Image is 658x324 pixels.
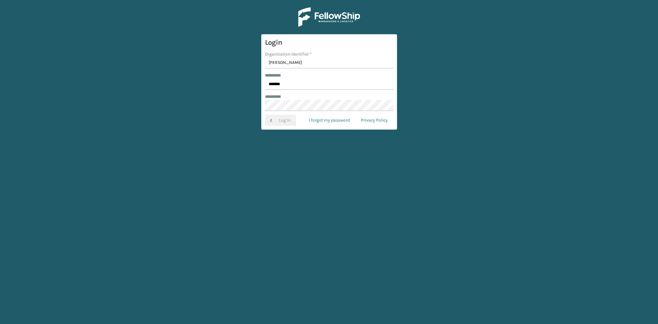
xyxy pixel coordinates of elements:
[355,115,393,126] a: Privacy Policy
[265,115,296,126] button: Log In
[298,7,360,27] img: Logo
[303,115,355,126] a: I forgot my password
[265,51,312,57] label: Organization Identifier
[265,38,393,47] h3: Login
